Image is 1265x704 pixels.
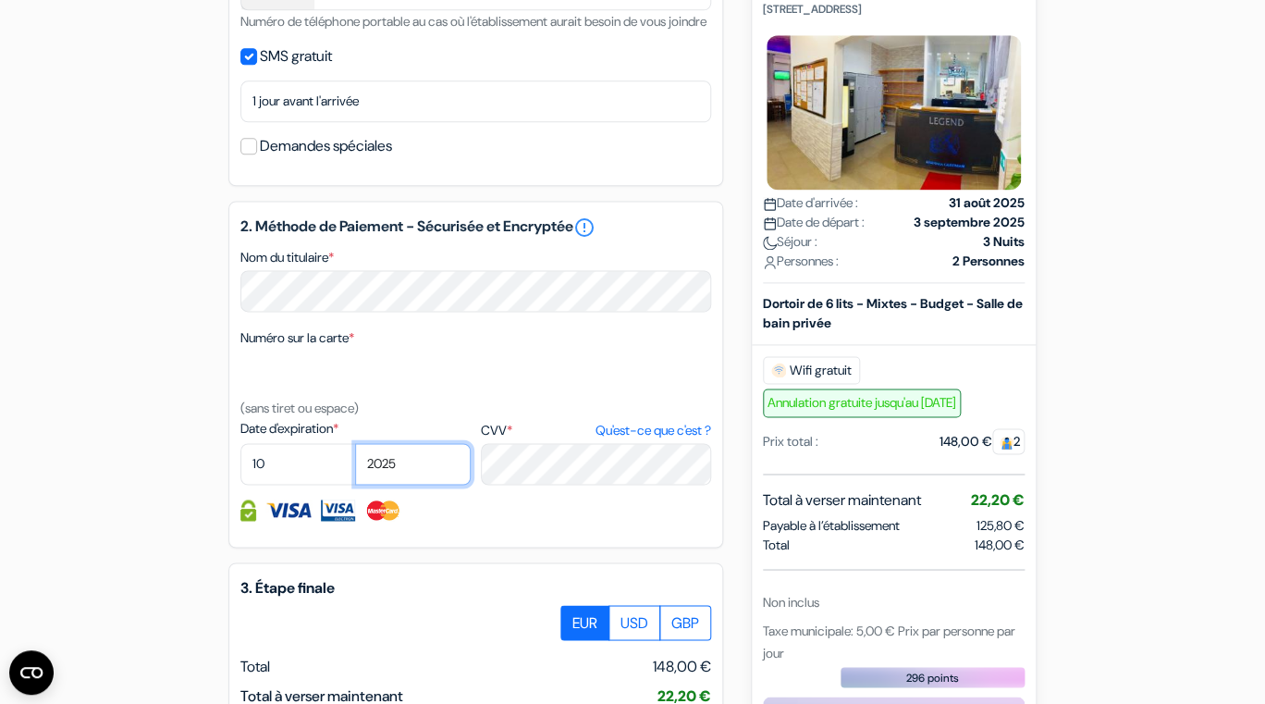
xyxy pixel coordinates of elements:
label: GBP [659,605,711,640]
img: Visa Electron [321,500,354,521]
div: Basic radio toggle button group [561,605,711,640]
span: Total à verser maintenant [763,489,921,512]
img: user_icon.svg [763,255,777,269]
h5: 2. Méthode de Paiement - Sécurisée et Encryptée [240,216,711,239]
span: Total [240,656,270,675]
img: Visa [265,500,312,521]
b: Dortoir de 6 lits - Mixtes - Budget - Salle de bain privée [763,295,1023,331]
img: free_wifi.svg [771,363,786,377]
span: Total [763,535,790,554]
span: Taxe municipale: 5,00 € Prix par personne par jour [763,622,1015,661]
img: moon.svg [763,236,777,250]
strong: 31 août 2025 [949,193,1025,213]
label: Demandes spéciales [260,133,392,159]
strong: 3 septembre 2025 [914,213,1025,232]
label: EUR [560,605,609,640]
a: Qu'est-ce que c'est ? [596,421,711,440]
span: 148,00 € [975,535,1025,554]
span: Wifi gratuit [763,356,860,384]
strong: 2 Personnes [952,252,1025,271]
label: Nom du titulaire [240,248,334,267]
img: Information de carte de crédit entièrement encryptée et sécurisée [240,500,256,521]
label: USD [608,605,660,640]
span: Payable à l’établissement [763,515,900,535]
span: 296 points [906,669,959,685]
span: Séjour : [763,232,817,252]
span: 2 [992,428,1025,454]
span: Date de départ : [763,213,865,232]
small: Numéro de téléphone portable au cas où l'établissement aurait besoin de vous joindre [240,13,706,30]
label: CVV [481,421,711,440]
label: Date d'expiration [240,419,471,438]
a: error_outline [573,216,596,239]
img: calendar.svg [763,197,777,211]
button: Ouvrir le widget CMP [9,650,54,695]
div: 148,00 € [940,432,1025,451]
strong: 3 Nuits [983,232,1025,252]
img: Master Card [364,500,402,521]
label: Numéro sur la carte [240,328,354,348]
span: 148,00 € [653,655,711,677]
img: guest.svg [1000,436,1013,450]
p: [STREET_ADDRESS] [763,2,1025,17]
span: Personnes : [763,252,839,271]
span: 125,80 € [976,516,1025,533]
small: (sans tiret ou espace) [240,400,359,416]
img: calendar.svg [763,216,777,230]
h5: 3. Étape finale [240,578,711,596]
div: Prix total : [763,432,818,451]
span: 22,20 € [971,490,1025,510]
label: SMS gratuit [260,43,332,69]
span: Date d'arrivée : [763,193,858,213]
span: Annulation gratuite jusqu'au [DATE] [763,389,961,417]
div: Non inclus [763,592,1025,611]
